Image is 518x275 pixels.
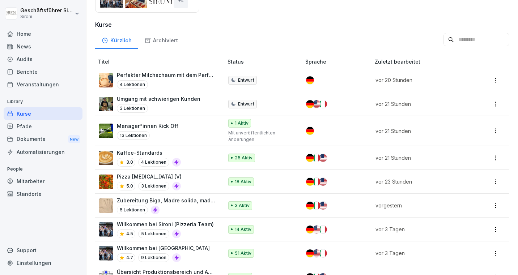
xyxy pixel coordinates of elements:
[319,100,327,108] img: it.svg
[306,202,314,210] img: de.svg
[375,127,466,135] p: vor 21 Stunden
[305,58,371,65] p: Sprache
[4,27,82,40] a: Home
[117,244,210,252] p: Willkommen bei [GEOGRAPHIC_DATA]
[313,225,320,233] img: us.svg
[235,202,250,209] p: 3 Aktiv
[4,146,82,158] a: Automatisierungen
[68,135,80,143] div: New
[4,120,82,133] a: Pfade
[228,58,302,65] p: Status
[4,107,82,120] a: Kurse
[126,231,133,237] p: 4.5
[4,133,82,146] a: DokumenteNew
[306,127,314,135] img: de.svg
[306,225,314,233] img: de.svg
[99,246,113,261] img: xmkdnyjyz2x3qdpcryl1xaw9.png
[313,154,320,162] img: it.svg
[375,178,466,185] p: vor 23 Stunden
[117,149,181,156] p: Kaffee-Standards
[306,100,314,108] img: de.svg
[99,97,113,111] img: ibmq16c03v2u1873hyb2ubud.png
[20,8,73,14] p: Geschäftsführer Sironi
[117,122,178,130] p: Manager*innen Kick Off
[238,77,254,83] p: Entwurf
[4,65,82,78] a: Berichte
[126,254,133,261] p: 4.7
[306,249,314,257] img: de.svg
[4,133,82,146] div: Dokumente
[235,120,249,126] p: 1 Aktiv
[99,175,113,189] img: ptfehjakux1ythuqs2d8013j.png
[375,225,466,233] p: vor 3 Tagen
[117,131,150,140] p: 13 Lektionen
[117,95,200,103] p: Umgang mit schwierigen Kunden
[319,249,327,257] img: it.svg
[375,202,466,209] p: vorgestern
[117,197,216,204] p: Zubereitung Biga, Madre solida, madre liquida
[235,226,251,233] p: 14 Aktiv
[235,155,252,161] p: 25 Aktiv
[99,73,113,87] img: fi53tc5xpi3f2zt43aqok3n3.png
[4,244,82,257] div: Support
[4,175,82,188] a: Mitarbeiter
[4,163,82,175] p: People
[99,222,113,237] img: xmkdnyjyz2x3qdpcryl1xaw9.png
[375,76,466,84] p: vor 20 Stunden
[117,173,182,180] p: Pizza [MEDICAL_DATA] (V)
[306,154,314,162] img: de.svg
[138,253,169,262] p: 9 Lektionen
[95,20,509,29] h3: Kurse
[306,178,314,186] img: de.svg
[375,100,466,108] p: vor 21 Stunden
[99,198,113,213] img: ekvwbgorvm2ocewxw43lsusz.png
[313,100,320,108] img: us.svg
[117,206,148,214] p: 5 Lektionen
[319,202,327,210] img: us.svg
[313,178,320,186] img: it.svg
[126,183,133,189] p: 5.0
[4,78,82,91] a: Veranstaltungen
[117,220,214,228] p: Willkommen bei Sironi (Pizzeria Team)
[319,178,327,186] img: us.svg
[95,30,138,49] a: Kürzlich
[319,154,327,162] img: us.svg
[138,158,169,167] p: 4 Lektionen
[4,96,82,107] p: Library
[235,250,251,257] p: 51 Aktiv
[4,40,82,53] a: News
[117,71,216,79] p: Perfekter Milchschaum mit dem Perfect Moose
[4,188,82,200] a: Standorte
[138,30,184,49] a: Archiviert
[313,202,320,210] img: it.svg
[235,179,251,185] p: 18 Aktiv
[117,104,148,113] p: 3 Lektionen
[228,130,294,143] p: Mit unveröffentlichten Änderungen
[375,154,466,162] p: vor 21 Stunden
[4,257,82,269] div: Einstellungen
[98,58,225,65] p: Titel
[126,159,133,166] p: 3.0
[4,53,82,65] a: Audits
[375,58,475,65] p: Zuletzt bearbeitet
[99,124,113,138] img: i4ui5288c8k9896awxn1tre9.png
[238,101,254,107] p: Entwurf
[306,76,314,84] img: de.svg
[99,151,113,165] img: km4heinxktm3m47uv6i6dr0s.png
[319,225,327,233] img: it.svg
[313,249,320,257] img: us.svg
[20,14,73,19] p: Sironi
[138,229,169,238] p: 5 Lektionen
